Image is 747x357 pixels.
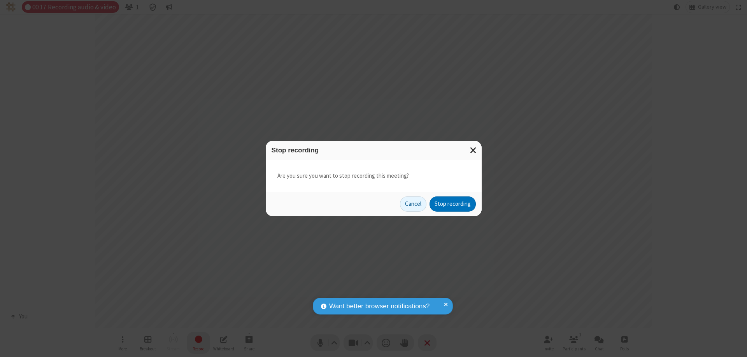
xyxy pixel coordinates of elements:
button: Stop recording [430,196,476,212]
h3: Stop recording [272,147,476,154]
button: Close modal [465,141,482,160]
div: Are you sure you want to stop recording this meeting? [266,160,482,192]
span: Want better browser notifications? [329,301,430,311]
button: Cancel [400,196,426,212]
